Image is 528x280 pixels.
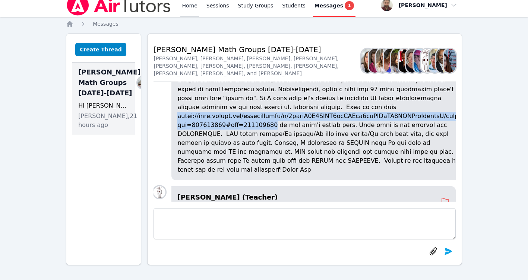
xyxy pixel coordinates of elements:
[93,20,118,28] a: Messages
[436,49,448,73] img: Bernard Estephan
[406,49,418,73] img: Michelle Dalton
[66,20,462,28] nav: Breadcrumb
[421,49,433,73] img: Joyce Law
[154,44,361,55] h2: [PERSON_NAME] Math Groups [DATE]-[DATE]
[345,1,354,10] span: 1
[384,49,396,73] img: Alexis Asiama
[391,49,403,73] img: Diana Carle
[376,49,388,73] img: Sandra Davis
[414,49,426,73] img: Megan Nepshinsky
[154,55,361,77] div: [PERSON_NAME], [PERSON_NAME], [PERSON_NAME], [PERSON_NAME], [PERSON_NAME], [PERSON_NAME], [PERSON...
[93,21,118,27] span: Messages
[177,13,461,174] p: LO Ips, D si ame consect ad elit sed doe tem incidid utla etdolo magn aliq enim! Ad mini ve Quisn...
[154,186,165,198] img: Joyce Law
[75,43,126,56] button: Create Thread
[177,192,440,203] h4: [PERSON_NAME] (Teacher)
[369,49,381,73] img: Rebecca Miller
[137,77,149,89] img: Sarah Benzinger
[429,49,441,73] img: Jorge Calderon
[444,49,456,73] img: Leah Hoff
[314,2,343,9] span: Messages
[399,49,411,73] img: Johnicia Haynes
[361,49,373,73] img: Sarah Benzinger
[78,112,137,130] span: [PERSON_NAME], 21 hours ago
[78,67,140,98] span: [PERSON_NAME] Math Groups [DATE]-[DATE]
[72,63,135,134] div: [PERSON_NAME] Math Groups [DATE]-[DATE]Sarah BenzingerRebecca MillerSandra DavisAlexis AsiamaDian...
[78,101,129,110] div: Hi [PERSON_NAME] and All, No extra packet like previous year. I am going to do my BEST to make th...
